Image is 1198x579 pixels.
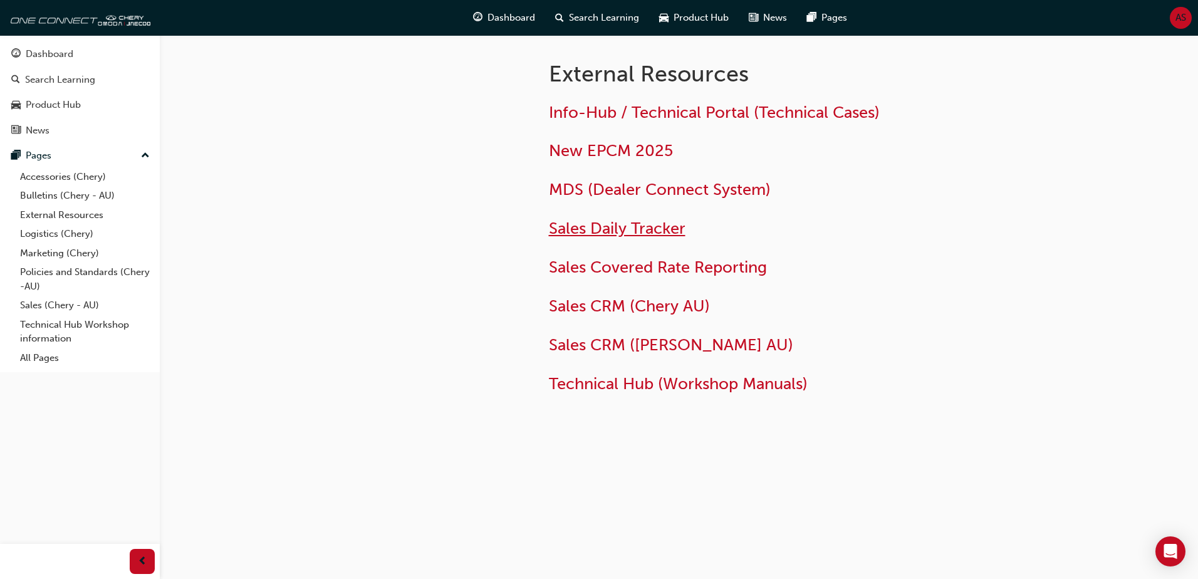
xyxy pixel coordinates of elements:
h1: External Resources [549,60,960,88]
a: All Pages [15,348,155,368]
a: Sales (Chery - AU) [15,296,155,315]
span: car-icon [11,100,21,111]
a: Sales Daily Tracker [549,219,685,238]
div: Search Learning [25,73,95,87]
a: Product Hub [5,93,155,117]
a: Search Learning [5,68,155,91]
span: Search Learning [569,11,639,25]
a: Dashboard [5,43,155,66]
span: AS [1175,11,1186,25]
a: External Resources [15,206,155,225]
a: Policies and Standards (Chery -AU) [15,263,155,296]
span: guage-icon [473,10,482,26]
a: MDS (Dealer Connect System) [549,180,771,199]
span: prev-icon [138,554,147,570]
a: News [5,119,155,142]
button: AS [1170,7,1192,29]
span: Pages [821,11,847,25]
a: Sales CRM ([PERSON_NAME] AU) [549,335,793,355]
img: oneconnect [6,5,150,30]
a: search-iconSearch Learning [545,5,649,31]
button: Pages [5,144,155,167]
button: DashboardSearch LearningProduct HubNews [5,40,155,144]
span: news-icon [11,125,21,137]
div: Product Hub [26,98,81,112]
div: Pages [26,149,51,163]
a: Bulletins (Chery - AU) [15,186,155,206]
a: Logistics (Chery) [15,224,155,244]
a: pages-iconPages [797,5,857,31]
span: car-icon [659,10,669,26]
span: pages-icon [11,150,21,162]
a: Sales CRM (Chery AU) [549,296,710,316]
span: up-icon [141,148,150,164]
a: Technical Hub Workshop information [15,315,155,348]
a: Info-Hub / Technical Portal (Technical Cases) [549,103,880,122]
span: Product Hub [674,11,729,25]
a: news-iconNews [739,5,797,31]
span: news-icon [749,10,758,26]
a: Accessories (Chery) [15,167,155,187]
a: Sales Covered Rate Reporting [549,258,767,277]
div: News [26,123,49,138]
a: car-iconProduct Hub [649,5,739,31]
a: Marketing (Chery) [15,244,155,263]
span: search-icon [555,10,564,26]
span: guage-icon [11,49,21,60]
span: pages-icon [807,10,816,26]
span: search-icon [11,75,20,86]
a: guage-iconDashboard [463,5,545,31]
a: Technical Hub (Workshop Manuals) [549,374,808,394]
a: New EPCM 2025 [549,141,673,160]
div: Dashboard [26,47,73,61]
span: Dashboard [487,11,535,25]
span: News [763,11,787,25]
div: Open Intercom Messenger [1155,536,1185,566]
